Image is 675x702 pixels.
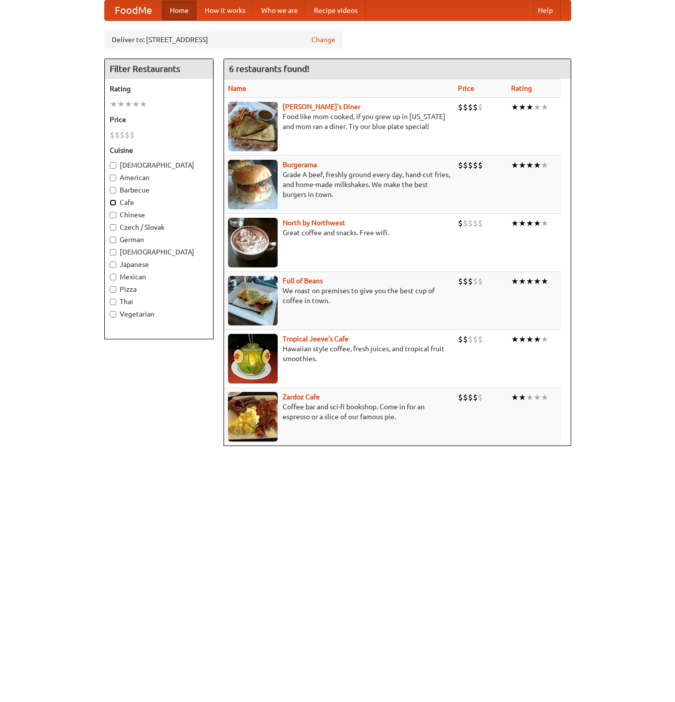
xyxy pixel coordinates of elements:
[110,284,208,294] label: Pizza
[519,102,526,113] li: ★
[132,99,140,110] li: ★
[110,261,116,268] input: Japanese
[533,276,541,287] li: ★
[526,160,533,171] li: ★
[519,160,526,171] li: ★
[478,160,483,171] li: $
[458,102,463,113] li: $
[117,99,125,110] li: ★
[473,218,478,229] li: $
[110,286,116,293] input: Pizza
[228,218,278,267] img: north.jpg
[478,276,483,287] li: $
[197,0,253,20] a: How it works
[229,64,309,73] ng-pluralize: 6 restaurants found!
[110,249,116,255] input: [DEMOGRAPHIC_DATA]
[140,99,147,110] li: ★
[526,392,533,403] li: ★
[541,392,548,403] li: ★
[110,84,208,94] h5: Rating
[468,392,473,403] li: $
[473,276,478,287] li: $
[283,219,345,227] b: North by Northwest
[519,276,526,287] li: ★
[283,161,317,169] a: Burgerama
[530,0,561,20] a: Help
[541,218,548,229] li: ★
[468,160,473,171] li: $
[473,102,478,113] li: $
[458,84,474,92] a: Price
[519,392,526,403] li: ★
[110,173,208,183] label: American
[478,218,483,229] li: $
[468,218,473,229] li: $
[228,276,278,325] img: beans.jpg
[283,277,323,285] a: Full of Beans
[110,162,116,169] input: [DEMOGRAPHIC_DATA]
[478,392,483,403] li: $
[311,35,335,45] a: Change
[526,276,533,287] li: ★
[110,247,208,257] label: [DEMOGRAPHIC_DATA]
[104,31,343,49] div: Deliver to: [STREET_ADDRESS]
[533,392,541,403] li: ★
[463,334,468,345] li: $
[162,0,197,20] a: Home
[458,160,463,171] li: $
[541,102,548,113] li: ★
[110,210,208,220] label: Chinese
[511,218,519,229] li: ★
[228,334,278,383] img: jeeves.jpg
[511,276,519,287] li: ★
[541,276,548,287] li: ★
[463,102,468,113] li: $
[478,102,483,113] li: $
[519,334,526,345] li: ★
[115,129,120,140] li: $
[283,103,361,111] a: [PERSON_NAME]'s Diner
[463,392,468,403] li: $
[228,102,278,151] img: sallys.jpg
[228,84,246,92] a: Name
[511,392,519,403] li: ★
[228,170,450,199] p: Grade A beef, freshly ground every day, hand-cut fries, and home-made milkshakes. We make the bes...
[110,297,208,307] label: Thai
[110,272,208,282] label: Mexican
[468,334,473,345] li: $
[228,160,278,209] img: burgerama.jpg
[533,218,541,229] li: ★
[283,335,349,343] b: Tropical Jeeve's Cafe
[228,402,450,422] p: Coffee bar and sci-fi bookshop. Come in for an espresso or a slice of our famous pie.
[110,115,208,125] h5: Price
[110,299,116,305] input: Thai
[110,129,115,140] li: $
[110,237,116,243] input: German
[511,84,532,92] a: Rating
[228,392,278,442] img: zardoz.jpg
[110,197,208,207] label: Cafe
[473,334,478,345] li: $
[228,228,450,238] p: Great coffee and snacks. Free wifi.
[463,160,468,171] li: $
[253,0,306,20] a: Who we are
[541,160,548,171] li: ★
[110,309,208,319] label: Vegetarian
[120,129,125,140] li: $
[473,160,478,171] li: $
[110,199,116,206] input: Cafe
[125,129,130,140] li: $
[526,102,533,113] li: ★
[110,235,208,245] label: German
[110,160,208,170] label: [DEMOGRAPHIC_DATA]
[458,334,463,345] li: $
[463,218,468,229] li: $
[105,0,162,20] a: FoodMe
[306,0,366,20] a: Recipe videos
[533,334,541,345] li: ★
[533,102,541,113] li: ★
[283,393,320,401] a: Zardoz Cafe
[110,212,116,218] input: Chinese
